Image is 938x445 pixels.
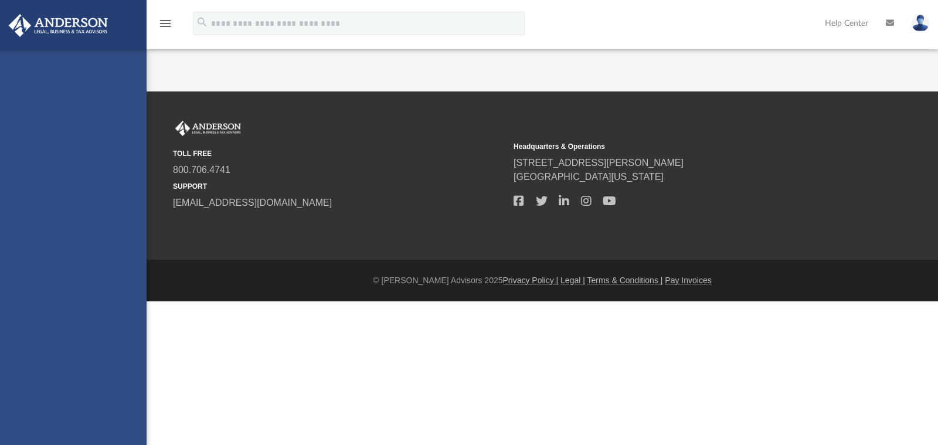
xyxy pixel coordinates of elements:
a: Terms & Conditions | [587,276,663,285]
a: [EMAIL_ADDRESS][DOMAIN_NAME] [173,198,332,208]
small: TOLL FREE [173,148,505,159]
div: © [PERSON_NAME] Advisors 2025 [147,274,938,287]
a: menu [158,22,172,30]
a: [STREET_ADDRESS][PERSON_NAME] [514,158,684,168]
a: Pay Invoices [665,276,711,285]
small: SUPPORT [173,181,505,192]
i: search [196,16,209,29]
a: Privacy Policy | [503,276,559,285]
small: Headquarters & Operations [514,141,846,152]
a: [GEOGRAPHIC_DATA][US_STATE] [514,172,664,182]
img: Anderson Advisors Platinum Portal [173,121,243,136]
a: 800.706.4741 [173,165,230,175]
img: User Pic [912,15,929,32]
a: Legal | [560,276,585,285]
i: menu [158,16,172,30]
img: Anderson Advisors Platinum Portal [5,14,111,37]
